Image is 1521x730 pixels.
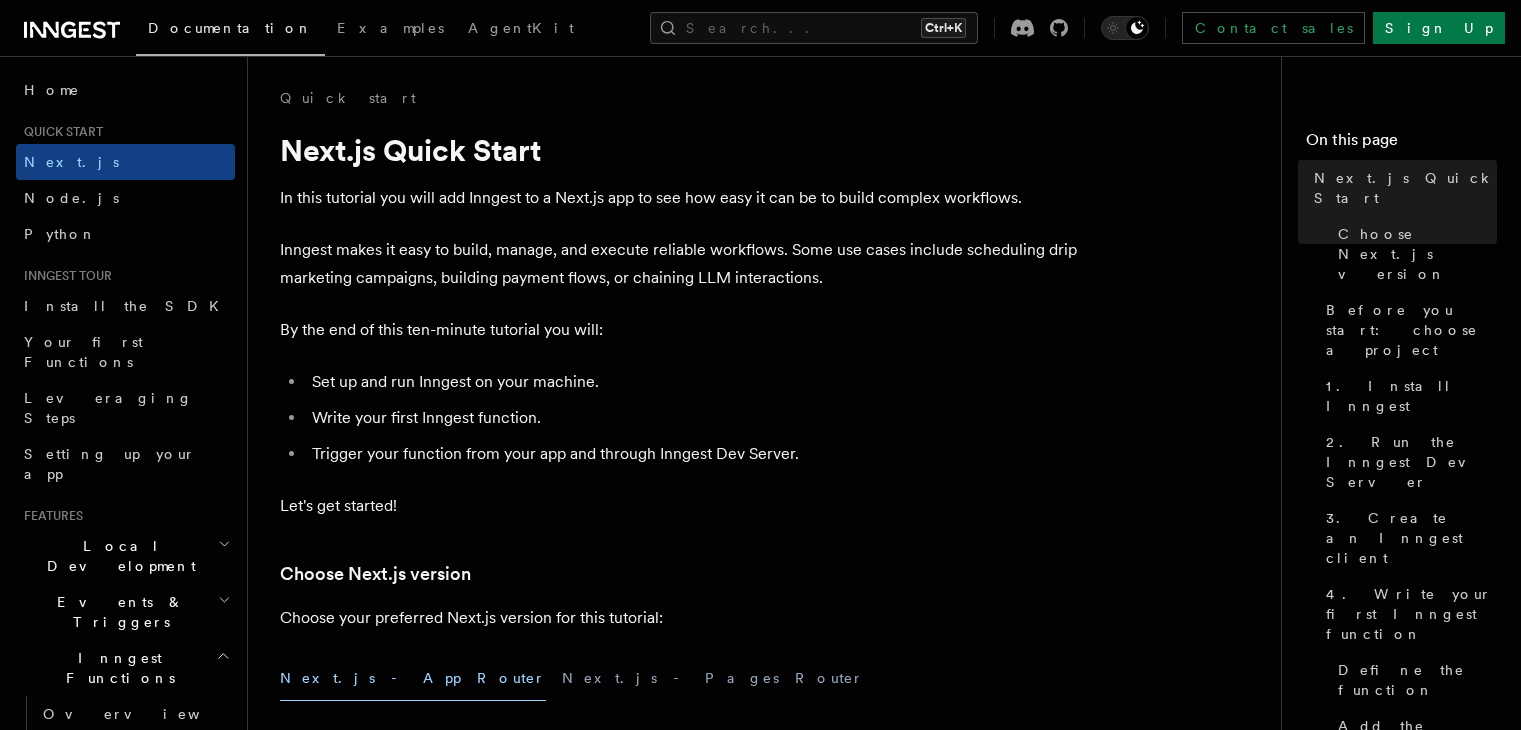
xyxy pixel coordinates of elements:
li: Write your first Inngest function. [306,404,1080,432]
a: Define the function [1330,652,1497,708]
a: Install the SDK [16,288,235,324]
h4: On this page [1306,128,1497,160]
button: Events & Triggers [16,584,235,640]
button: Next.js - Pages Router [562,656,864,701]
span: Examples [337,20,444,36]
p: Choose your preferred Next.js version for this tutorial: [280,604,1080,632]
span: Inngest tour [16,268,112,284]
button: Next.js - App Router [280,656,546,701]
a: AgentKit [456,6,586,54]
button: Inngest Functions [16,640,235,696]
button: Toggle dark mode [1101,16,1149,40]
li: Trigger your function from your app and through Inngest Dev Server. [306,440,1080,468]
a: Home [16,72,235,108]
a: Examples [325,6,456,54]
a: Setting up your app [16,436,235,492]
span: Setting up your app [24,446,196,482]
span: Install the SDK [24,298,231,314]
span: Define the function [1338,660,1497,700]
span: Next.js [24,154,119,170]
button: Local Development [16,528,235,584]
a: Node.js [16,180,235,216]
a: 2. Run the Inngest Dev Server [1318,424,1497,500]
span: Home [24,80,80,100]
a: 1. Install Inngest [1318,368,1497,424]
span: Quick start [16,124,103,140]
a: 4. Write your first Inngest function [1318,576,1497,652]
span: AgentKit [468,20,574,36]
span: Local Development [16,536,218,576]
a: 3. Create an Inngest client [1318,500,1497,576]
span: Events & Triggers [16,592,218,632]
span: Your first Functions [24,334,143,370]
span: Features [16,508,83,524]
span: Leveraging Steps [24,390,193,426]
a: Documentation [136,6,325,56]
span: Node.js [24,190,119,206]
p: Inngest makes it easy to build, manage, and execute reliable workflows. Some use cases include sc... [280,236,1080,292]
button: Search...Ctrl+K [650,12,978,44]
li: Set up and run Inngest on your machine. [306,368,1080,396]
p: By the end of this ten-minute tutorial you will: [280,316,1080,344]
a: Next.js [16,144,235,180]
span: Before you start: choose a project [1326,300,1497,360]
span: 4. Write your first Inngest function [1326,584,1497,644]
span: Next.js Quick Start [1314,168,1497,208]
a: Before you start: choose a project [1318,292,1497,368]
a: Contact sales [1182,12,1365,44]
p: Let's get started! [280,492,1080,520]
h1: Next.js Quick Start [280,132,1080,168]
span: Overview [43,706,249,722]
kbd: Ctrl+K [921,18,966,38]
span: 3. Create an Inngest client [1326,508,1497,568]
a: Quick start [280,88,416,108]
span: 2. Run the Inngest Dev Server [1326,432,1497,492]
a: Your first Functions [16,324,235,380]
span: Python [24,226,97,242]
span: Documentation [148,20,313,36]
span: Inngest Functions [16,648,216,688]
a: Choose Next.js version [1330,216,1497,292]
a: Leveraging Steps [16,380,235,436]
p: In this tutorial you will add Inngest to a Next.js app to see how easy it can be to build complex... [280,184,1080,212]
span: Choose Next.js version [1338,224,1497,284]
a: Next.js Quick Start [1306,160,1497,216]
span: 1. Install Inngest [1326,376,1497,416]
a: Sign Up [1373,12,1505,44]
a: Python [16,216,235,252]
a: Choose Next.js version [280,560,471,588]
